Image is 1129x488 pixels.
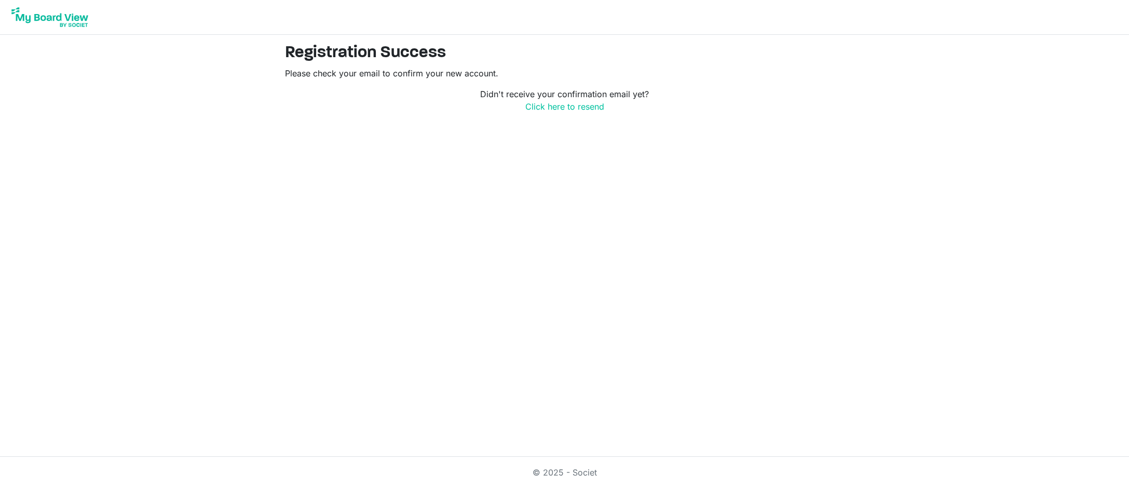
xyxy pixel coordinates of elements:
p: Didn't receive your confirmation email yet? [285,88,845,113]
p: Please check your email to confirm your new account. [285,67,845,80]
h2: Registration Success [285,43,845,63]
a: Click here to resend [525,101,604,112]
a: © 2025 - Societ [533,467,597,478]
img: My Board View Logo [8,4,91,30]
